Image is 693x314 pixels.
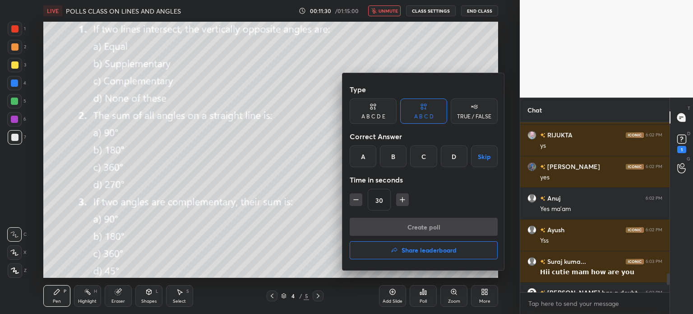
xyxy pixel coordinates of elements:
[457,114,491,119] div: TRUE / FALSE
[350,171,498,189] div: Time in seconds
[402,247,457,253] h4: Share leaderboard
[414,114,434,119] div: A B C D
[380,145,407,167] div: B
[350,145,376,167] div: A
[361,114,385,119] div: A B C D E
[350,80,498,98] div: Type
[471,145,498,167] button: Skip
[410,145,437,167] div: C
[441,145,467,167] div: D
[350,127,498,145] div: Correct Answer
[350,241,498,259] button: Share leaderboard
